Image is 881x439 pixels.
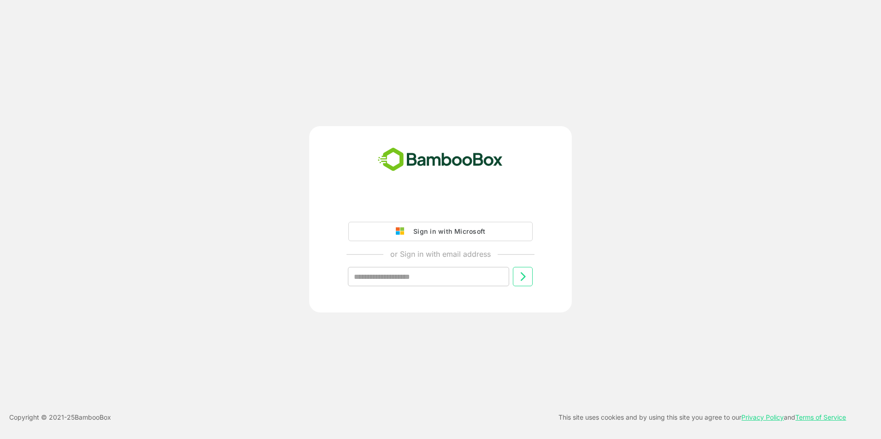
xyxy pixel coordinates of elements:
[558,412,846,423] p: This site uses cookies and by using this site you agree to our and
[348,222,533,241] button: Sign in with Microsoft
[344,196,537,216] iframe: Sign in with Google Button
[741,413,784,421] a: Privacy Policy
[9,412,111,423] p: Copyright © 2021- 25 BambooBox
[409,225,485,237] div: Sign in with Microsoft
[390,248,491,260] p: or Sign in with email address
[396,227,409,236] img: google
[795,413,846,421] a: Terms of Service
[373,144,508,175] img: bamboobox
